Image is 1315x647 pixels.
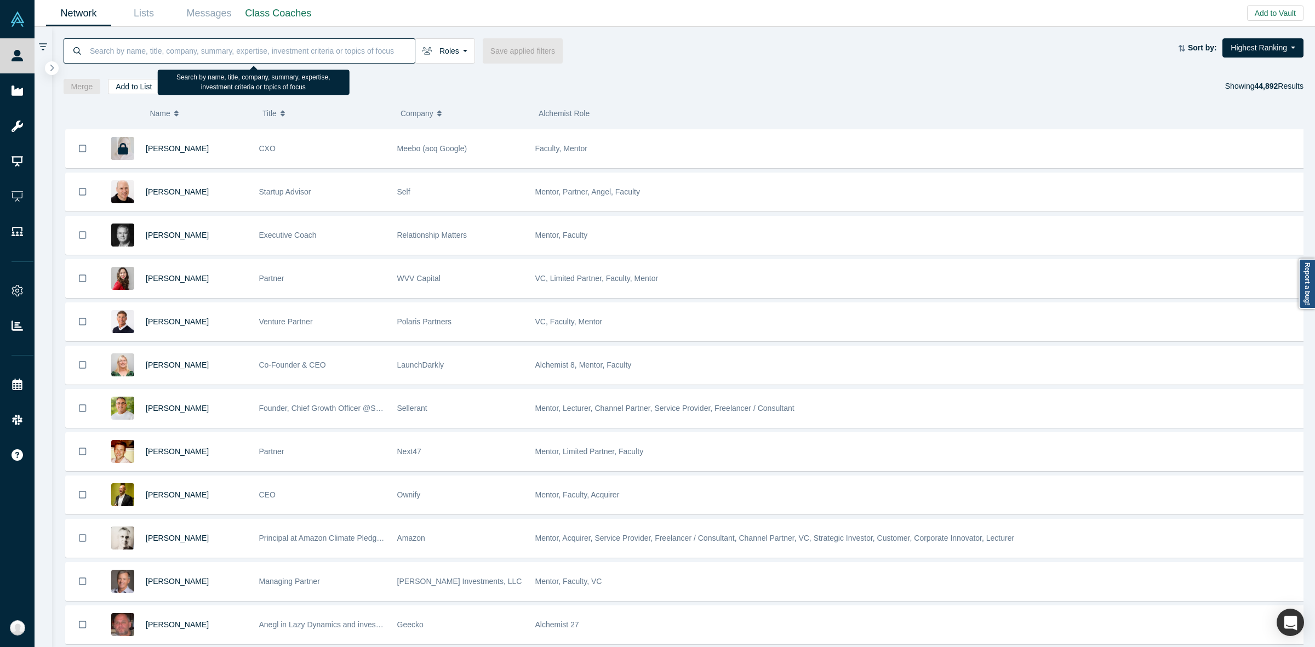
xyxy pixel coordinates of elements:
[66,476,100,514] button: Bookmark
[397,490,421,499] span: Ownify
[397,447,421,456] span: Next47
[89,38,415,64] input: Search by name, title, company, summary, expertise, investment criteria or topics of focus
[259,490,276,499] span: CEO
[66,563,100,600] button: Bookmark
[111,353,134,376] img: Edith Harbaugh's Profile Image
[111,224,134,247] img: Carl Orthlieb's Profile Image
[111,440,134,463] img: Micah Smurthwaite's Profile Image
[259,360,326,369] span: Co-Founder & CEO
[535,577,602,586] span: Mentor, Faculty, VC
[535,231,588,239] span: Mentor, Faculty
[146,360,209,369] a: [PERSON_NAME]
[146,577,209,586] a: [PERSON_NAME]
[10,12,25,27] img: Alchemist Vault Logo
[146,144,209,153] a: [PERSON_NAME]
[535,317,603,326] span: VC, Faculty, Mentor
[397,187,410,196] span: Self
[262,102,389,125] button: Title
[1299,259,1315,309] a: Report a bug!
[111,483,134,506] img: Frank Rohde's Profile Image
[150,102,170,125] span: Name
[150,102,251,125] button: Name
[66,519,100,557] button: Bookmark
[535,447,644,456] span: Mentor, Limited Partner, Faculty
[146,534,209,542] a: [PERSON_NAME]
[397,317,452,326] span: Polaris Partners
[66,260,100,297] button: Bookmark
[259,317,313,326] span: Venture Partner
[259,577,320,586] span: Managing Partner
[111,310,134,333] img: Gary Swart's Profile Image
[535,620,579,629] span: Alchemist 27
[66,303,100,341] button: Bookmark
[66,606,100,644] button: Bookmark
[146,447,209,456] a: [PERSON_NAME]
[259,187,311,196] span: Startup Advisor
[108,79,159,94] button: Add to List
[259,231,317,239] span: Executive Coach
[259,447,284,456] span: Partner
[535,490,620,499] span: Mentor, Faculty, Acquirer
[146,317,209,326] a: [PERSON_NAME]
[1254,82,1303,90] span: Results
[111,613,134,636] img: Kirill Parinov's Profile Image
[146,274,209,283] a: [PERSON_NAME]
[146,620,209,629] a: [PERSON_NAME]
[259,404,401,413] span: Founder, Chief Growth Officer @Sellerant
[64,79,101,94] button: Merge
[111,267,134,290] img: Danielle D'Agostaro's Profile Image
[10,620,25,635] img: Anna Sanchez's Account
[111,570,134,593] img: Steve King's Profile Image
[535,274,659,283] span: VC, Limited Partner, Faculty, Mentor
[1247,5,1303,21] button: Add to Vault
[483,38,563,64] button: Save applied filters
[535,187,640,196] span: Mentor, Partner, Angel, Faculty
[66,130,100,168] button: Bookmark
[66,390,100,427] button: Bookmark
[397,231,467,239] span: Relationship Matters
[259,144,276,153] span: CXO
[397,620,424,629] span: Geecko
[397,404,427,413] span: Sellerant
[259,620,914,629] span: Anegl in Lazy Dynamics and investor into seven Alchemist-backed startups: Asobu (27); Fixtender I...
[535,534,1015,542] span: Mentor, Acquirer, Service Provider, Freelancer / Consultant, Channel Partner, VC, Strategic Inves...
[146,404,209,413] a: [PERSON_NAME]
[111,397,134,420] img: Kenan Rappuchi's Profile Image
[146,187,209,196] a: [PERSON_NAME]
[397,144,467,153] span: Meebo (acq Google)
[46,1,111,26] a: Network
[259,274,284,283] span: Partner
[66,433,100,471] button: Bookmark
[397,360,444,369] span: LaunchDarkly
[111,1,176,26] a: Lists
[401,102,527,125] button: Company
[66,216,100,254] button: Bookmark
[111,526,134,549] img: Nick Ellis's Profile Image
[397,577,522,586] span: [PERSON_NAME] Investments, LLC
[397,274,441,283] span: WVV Capital
[1254,82,1278,90] strong: 44,892
[176,1,242,26] a: Messages
[66,346,100,384] button: Bookmark
[415,38,475,64] button: Roles
[146,490,209,499] span: [PERSON_NAME]
[535,360,632,369] span: Alchemist 8, Mentor, Faculty
[111,180,134,203] img: Adam Frankl's Profile Image
[262,102,277,125] span: Title
[397,534,425,542] span: Amazon
[535,404,794,413] span: Mentor, Lecturer, Channel Partner, Service Provider, Freelancer / Consultant
[66,173,100,211] button: Bookmark
[146,231,209,239] a: [PERSON_NAME]
[535,144,587,153] span: Faculty, Mentor
[259,534,401,542] span: Principal at Amazon Climate Pledge Fund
